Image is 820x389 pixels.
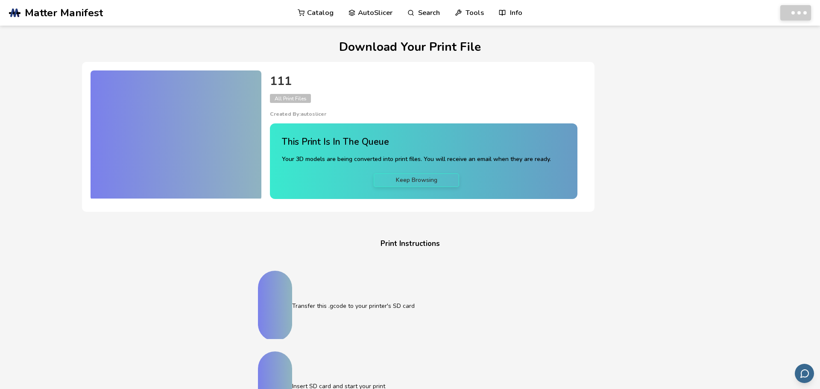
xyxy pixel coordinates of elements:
span: Matter Manifest [25,7,103,19]
p: Transfer this .gcode to your printer's SD card [292,301,562,310]
p: Created By: autoslicer [270,111,577,117]
button: Send feedback via email [795,364,814,383]
h4: This Print Is In The Queue [282,135,551,149]
a: Keep Browsing [374,173,459,187]
span: All Print Files [270,94,311,103]
h4: Print Instructions [248,237,572,251]
h1: Download Your Print File [82,41,738,54]
p: Your 3D models are being converted into print files. You will receive an email when they are ready. [282,155,551,164]
h4: 111 [270,75,577,88]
